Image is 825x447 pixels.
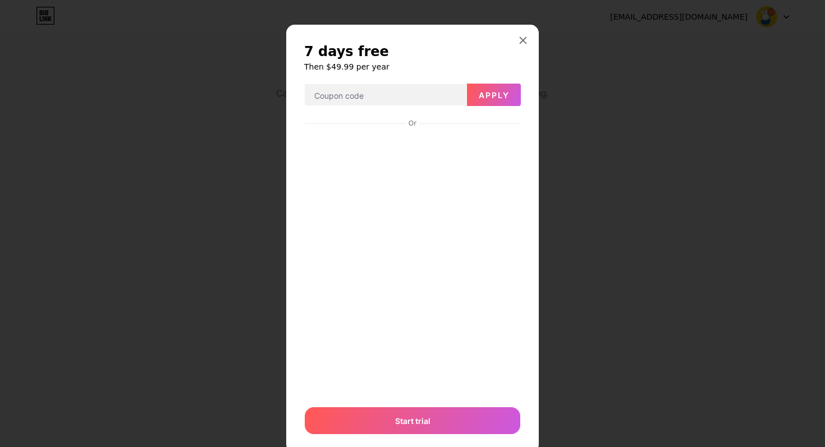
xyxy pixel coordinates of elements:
span: Start trial [395,415,430,427]
button: Apply [467,84,521,106]
input: Coupon code [305,84,466,107]
span: 7 days free [304,43,389,61]
div: Or [406,119,419,128]
span: Apply [479,90,510,100]
iframe: Secure payment input frame [302,129,522,396]
h6: Then $49.99 per year [304,61,521,72]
